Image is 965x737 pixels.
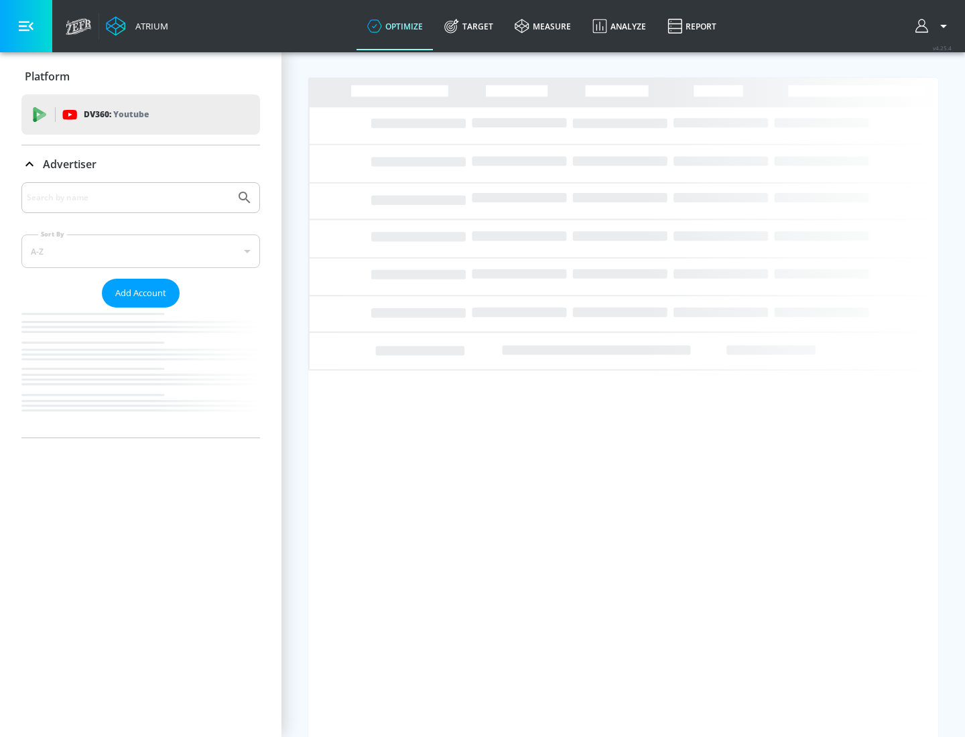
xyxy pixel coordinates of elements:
[21,182,260,438] div: Advertiser
[27,189,230,206] input: Search by name
[113,107,149,121] p: Youtube
[38,230,67,239] label: Sort By
[84,107,149,122] p: DV360:
[582,2,657,50] a: Analyze
[21,308,260,438] nav: list of Advertiser
[130,20,168,32] div: Atrium
[21,145,260,183] div: Advertiser
[357,2,434,50] a: optimize
[933,44,952,52] span: v 4.25.4
[43,157,96,172] p: Advertiser
[657,2,727,50] a: Report
[21,234,260,268] div: A-Z
[434,2,504,50] a: Target
[102,279,180,308] button: Add Account
[115,285,166,301] span: Add Account
[21,58,260,95] div: Platform
[106,16,168,36] a: Atrium
[21,94,260,135] div: DV360: Youtube
[504,2,582,50] a: measure
[25,69,70,84] p: Platform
